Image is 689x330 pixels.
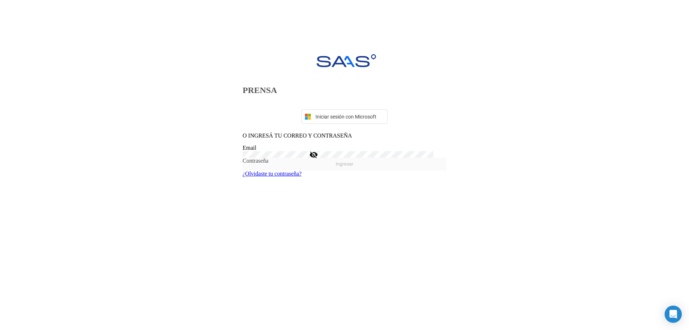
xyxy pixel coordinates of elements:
[243,133,446,139] p: O INGRESÁ TU CORREO Y CONTRASEÑA
[336,161,353,167] span: Ingresar
[301,110,388,124] button: Iniciar sesión con Microsoft
[314,114,384,120] span: Iniciar sesión con Microsoft
[309,150,318,159] mat-icon: visibility_off
[243,171,301,177] a: ¿Olvidaste tu contraseña?
[243,158,446,171] button: Ingresar
[665,306,682,323] div: Open Intercom Messenger
[243,85,446,95] h3: PRENSA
